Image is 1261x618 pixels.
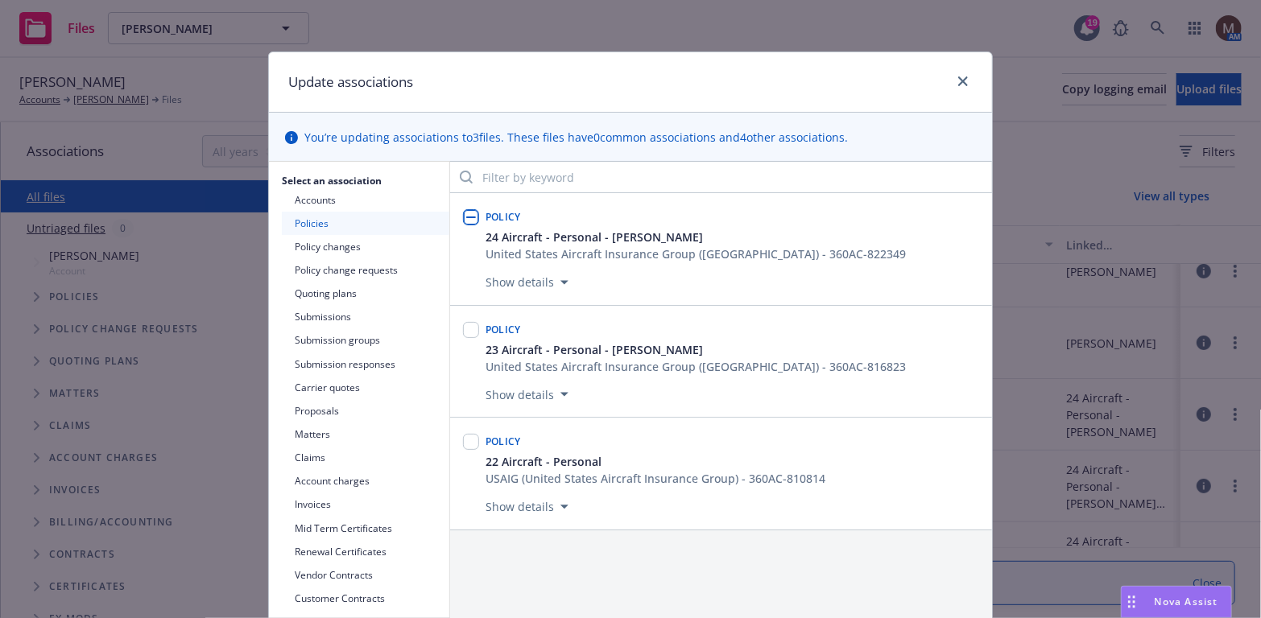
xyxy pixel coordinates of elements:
span: 24 Aircraft - Personal - [PERSON_NAME] [486,229,703,245]
button: Carrier quotes [282,376,449,399]
button: Nova Assist [1121,586,1232,618]
button: Matters [282,422,449,446]
div: United States Aircraft Insurance Group ([GEOGRAPHIC_DATA]) - 360AC-822349 [486,245,906,262]
div: USAIG (United States Aircraft Insurance Group) - 360AC-810814 [486,470,825,487]
span: You’re updating associations to 3 files. These files have 0 common associations and 4 other assoc... [304,129,848,146]
button: Account charges [282,469,449,492]
button: Quoting plans [282,282,449,305]
h1: Update associations [288,72,413,93]
a: close [953,72,973,91]
div: United States Aircraft Insurance Group ([GEOGRAPHIC_DATA]) - 360AC-816823 [486,358,906,375]
button: Policy change requests [282,258,449,282]
span: Policy [486,323,521,336]
button: 24 Aircraft - Personal - [PERSON_NAME] [486,229,906,245]
button: Invoices [282,492,449,516]
button: Policies [282,212,449,235]
button: Submission responses [282,352,449,376]
button: Show details [479,385,575,404]
span: 22 Aircraft - Personal [486,453,602,470]
button: Show details [479,273,575,292]
span: Nova Assist [1155,595,1218,608]
button: Renewal Certificates [282,540,449,563]
button: Submissions [282,305,449,328]
span: 23 Aircraft - Personal - [PERSON_NAME] [486,341,703,358]
h2: Select an association [269,174,449,187]
span: Policy [486,210,521,224]
button: Accounts [282,188,449,212]
input: Filter by keyword [450,161,992,193]
button: Claims [282,446,449,469]
button: Policy changes [282,235,449,258]
div: Drag to move [1122,587,1142,617]
button: Customer Contracts [282,587,449,610]
button: 23 Aircraft - Personal - [PERSON_NAME] [486,341,906,358]
span: Policy [486,435,521,448]
button: 22 Aircraft - Personal [486,453,825,470]
button: Proposals [282,399,449,422]
button: Mid Term Certificates [282,517,449,540]
button: Vendor Contracts [282,563,449,587]
button: Submission groups [282,328,449,352]
button: Show details [479,497,575,517]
